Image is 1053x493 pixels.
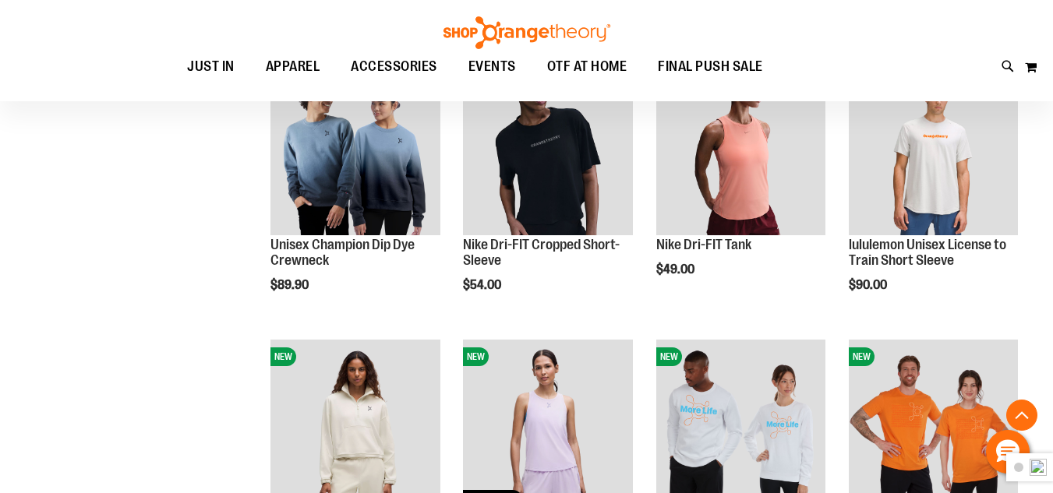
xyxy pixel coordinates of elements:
a: Nike Dri-FIT Cropped Short-Sleeve [463,237,620,268]
a: APPAREL [250,49,336,85]
span: NEW [270,347,296,366]
a: Nike Dri-FIT TankNEW [656,66,825,238]
span: $49.00 [656,262,697,276]
a: FINAL PUSH SALE [642,49,779,85]
span: OTF AT HOME [547,49,627,84]
span: $89.90 [270,278,311,292]
span: NEW [849,347,875,366]
a: Unisex Champion Dip Dye Crewneck [270,237,415,268]
div: product [648,58,833,316]
span: ACCESSORIES [351,49,437,84]
a: OTF AT HOME [532,49,643,85]
span: EVENTS [468,49,516,84]
a: ACCESSORIES [335,49,453,85]
span: NEW [463,347,489,366]
img: Shop Orangetheory [441,16,613,49]
a: Nike Dri-FIT Tank [656,237,751,252]
button: Hello, have a question? Let’s chat. [986,430,1030,474]
img: Unisex Champion Dip Dye Crewneck [270,66,440,235]
div: product [455,58,640,332]
div: product [263,58,447,332]
span: $54.00 [463,278,504,292]
img: Nike Dri-FIT Tank [656,66,825,235]
a: lululemon Unisex License to Train Short Sleeve [849,237,1006,268]
img: Nike Dri-FIT Cropped Short-Sleeve [463,66,632,235]
div: product [841,58,1026,332]
span: APPAREL [266,49,320,84]
span: JUST IN [187,49,235,84]
a: JUST IN [171,49,250,84]
span: $90.00 [849,278,889,292]
img: lululemon Unisex License to Train Short Sleeve [849,66,1018,235]
span: NEW [656,347,682,366]
span: FINAL PUSH SALE [658,49,763,84]
button: Back To Top [1006,400,1037,431]
a: Nike Dri-FIT Cropped Short-SleeveNEW [463,66,632,238]
a: lululemon Unisex License to Train Short SleeveNEW [849,66,1018,238]
a: EVENTS [453,49,532,85]
a: Unisex Champion Dip Dye CrewneckNEW [270,66,440,238]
